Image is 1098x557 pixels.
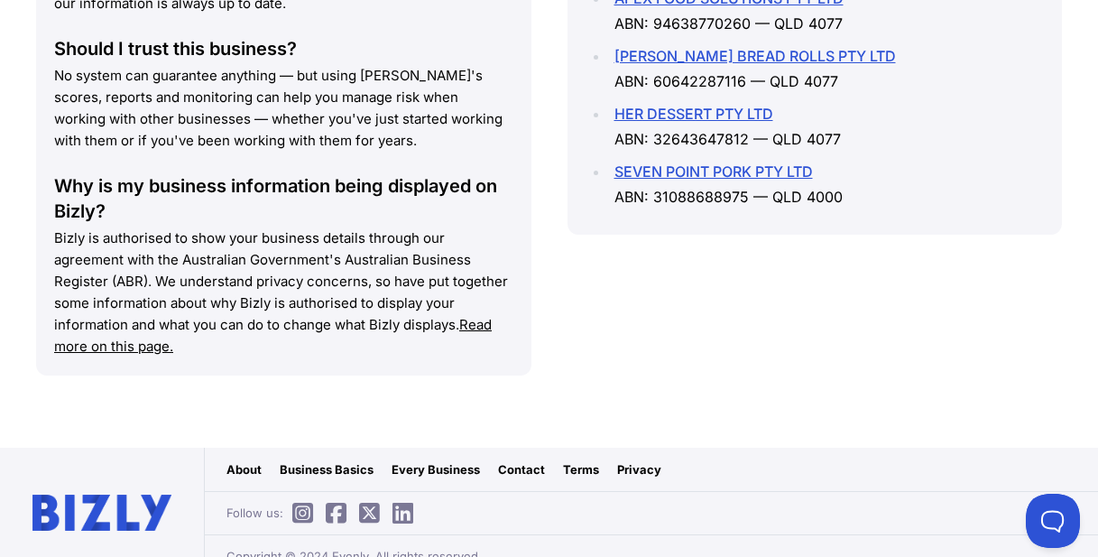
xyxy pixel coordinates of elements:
a: Every Business [392,460,480,478]
a: HER DESSERT PTY LTD [614,105,773,123]
li: ABN: 60642287116 — QLD 4077 [609,43,1045,94]
div: Should I trust this business? [54,36,513,61]
p: No system can guarantee anything — but using [PERSON_NAME]'s scores, reports and monitoring can h... [54,65,513,152]
a: Business Basics [280,460,374,478]
span: Follow us: [226,504,422,522]
a: [PERSON_NAME] BREAD ROLLS PTY LTD [614,47,896,65]
iframe: Toggle Customer Support [1026,494,1080,548]
a: Privacy [617,460,661,478]
li: ABN: 32643647812 — QLD 4077 [609,101,1045,152]
div: Why is my business information being displayed on Bizly? [54,173,513,224]
a: Contact [498,460,545,478]
a: Read more on this page. [54,316,492,355]
a: SEVEN POINT PORK PTY LTD [614,162,813,181]
a: Terms [563,460,599,478]
a: About [226,460,262,478]
li: ABN: 31088688975 — QLD 4000 [609,159,1045,209]
p: Bizly is authorised to show your business details through our agreement with the Australian Gover... [54,227,513,357]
